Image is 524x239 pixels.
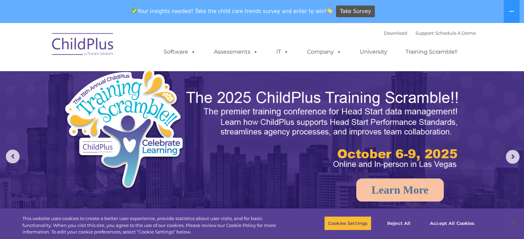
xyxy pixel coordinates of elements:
button: Reject All [377,216,420,230]
a: Software [157,45,203,59]
a: Learn More [356,178,444,202]
button: Close [505,216,521,231]
a: Company [300,45,348,59]
span: Last name [96,45,117,51]
img: ChildPlus by Procare Solutions [49,28,117,63]
button: Accept All Cookies [426,216,478,230]
a: University [353,45,394,59]
div: This website uses cookies to create a better user experience, provide statistics about user visit... [22,215,288,236]
font: | [384,30,476,36]
img: 👏 [327,8,332,13]
span: Take Survey [340,6,371,18]
a: Schedule A Demo [435,30,476,36]
a: Training Scramble!! [399,45,464,59]
button: Cookies Settings [324,216,371,230]
img: ✅ [132,8,137,13]
a: Support [415,30,434,36]
a: Take Survey [336,6,375,18]
span: Phone number [96,74,125,79]
a: IT [269,45,296,59]
span: Your insights needed! Take the child care trends survey and enter to win! [129,4,335,18]
a: Download [384,30,407,36]
a: Assessments [207,45,265,59]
